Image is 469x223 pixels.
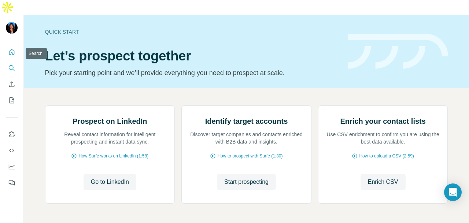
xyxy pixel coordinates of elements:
p: Reveal contact information for intelligent prospecting and instant data sync. [53,131,167,145]
button: Use Surfe on LinkedIn [6,128,18,141]
p: Discover target companies and contacts enriched with B2B data and insights. [189,131,304,145]
h2: Identify target accounts [205,116,288,126]
span: Start prospecting [224,178,269,186]
button: Dashboard [6,160,18,173]
button: Search [6,62,18,75]
button: My lists [6,94,18,107]
img: banner [348,34,448,69]
div: Open Intercom Messenger [444,183,462,201]
p: Pick your starting point and we’ll provide everything you need to prospect at scale. [45,68,339,78]
span: How to upload a CSV (2:59) [359,153,414,159]
div: Quick start [45,28,339,36]
h2: Prospect on LinkedIn [73,116,147,126]
button: Start prospecting [217,174,276,190]
span: Enrich CSV [368,178,398,186]
button: Enrich CSV [6,78,18,91]
h1: Let’s prospect together [45,49,339,63]
button: Use Surfe API [6,144,18,157]
button: Enrich CSV [361,174,406,190]
span: Go to LinkedIn [91,178,129,186]
img: Avatar [6,22,18,34]
p: Use CSV enrichment to confirm you are using the best data available. [326,131,440,145]
button: Feedback [6,176,18,189]
h2: Enrich your contact lists [340,116,425,126]
span: How Surfe works on LinkedIn (1:58) [78,153,148,159]
button: Go to LinkedIn [84,174,136,190]
button: Quick start [6,45,18,59]
span: How to prospect with Surfe (1:30) [217,153,282,159]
